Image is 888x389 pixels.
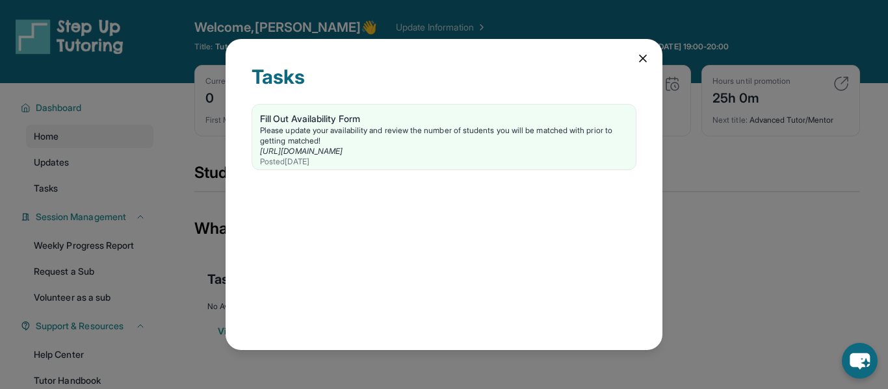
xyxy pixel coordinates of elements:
div: Tasks [252,65,636,104]
a: Fill Out Availability FormPlease update your availability and review the number of students you w... [252,105,636,169]
div: Please update your availability and review the number of students you will be matched with prior ... [260,125,628,146]
a: [URL][DOMAIN_NAME] [260,146,343,156]
div: Posted [DATE] [260,157,628,167]
div: Fill Out Availability Form [260,112,628,125]
button: chat-button [842,343,878,379]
